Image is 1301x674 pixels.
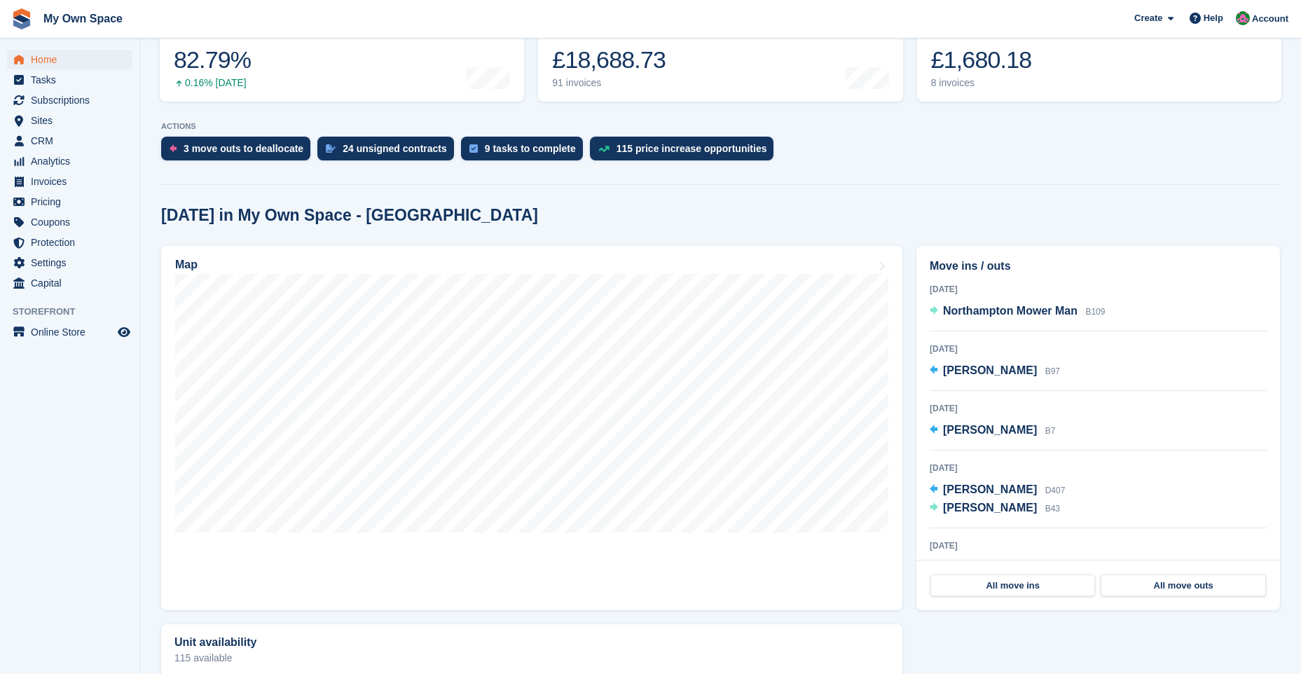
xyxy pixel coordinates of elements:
[930,402,1267,415] div: [DATE]
[31,233,115,252] span: Protection
[930,303,1105,321] a: Northampton Mower Man B109
[11,8,32,29] img: stora-icon-8386f47178a22dfd0bd8f6a31ec36ba5ce8667c1dd55bd0f319d3a0aa187defe.svg
[31,111,115,130] span: Sites
[943,305,1078,317] span: Northampton Mower Man
[598,146,610,152] img: price_increase_opportunities-93ffe204e8149a01c8c9dc8f82e8f89637d9d84a8eef4429ea346261dce0b2c0.svg
[31,131,115,151] span: CRM
[161,122,1280,131] p: ACTIONS
[7,212,132,232] a: menu
[343,143,447,154] div: 24 unsigned contracts
[930,500,1060,518] a: [PERSON_NAME] B43
[160,13,524,102] a: Occupancy 82.79% 0.16% [DATE]
[461,137,590,167] a: 9 tasks to complete
[31,70,115,90] span: Tasks
[1204,11,1223,25] span: Help
[1134,11,1162,25] span: Create
[930,283,1267,296] div: [DATE]
[174,636,256,649] h2: Unit availability
[31,172,115,191] span: Invoices
[326,144,336,153] img: contract_signature_icon-13c848040528278c33f63329250d36e43548de30e8caae1d1a13099fd9432cc5.svg
[7,50,132,69] a: menu
[930,343,1267,355] div: [DATE]
[7,233,132,252] a: menu
[469,144,478,153] img: task-75834270c22a3079a89374b754ae025e5fb1db73e45f91037f5363f120a921f8.svg
[930,422,1055,440] a: [PERSON_NAME] B7
[617,143,767,154] div: 115 price increase opportunities
[931,77,1032,89] div: 8 invoices
[7,253,132,273] a: menu
[552,46,666,74] div: £18,688.73
[174,77,251,89] div: 0.16% [DATE]
[1236,11,1250,25] img: Lucy Parry
[7,151,132,171] a: menu
[31,50,115,69] span: Home
[943,364,1037,376] span: [PERSON_NAME]
[930,575,1095,597] a: All move ins
[31,273,115,293] span: Capital
[552,77,666,89] div: 91 invoices
[31,322,115,342] span: Online Store
[1252,12,1288,26] span: Account
[13,305,139,319] span: Storefront
[174,653,889,663] p: 115 available
[31,253,115,273] span: Settings
[538,13,902,102] a: Month-to-date sales £18,688.73 91 invoices
[943,483,1037,495] span: [PERSON_NAME]
[943,424,1037,436] span: [PERSON_NAME]
[7,90,132,110] a: menu
[943,502,1037,514] span: [PERSON_NAME]
[31,212,115,232] span: Coupons
[1085,307,1105,317] span: B109
[184,143,303,154] div: 3 move outs to deallocate
[317,137,461,167] a: 24 unsigned contracts
[7,131,132,151] a: menu
[1101,575,1265,597] a: All move outs
[930,362,1060,380] a: [PERSON_NAME] B97
[31,151,115,171] span: Analytics
[170,144,177,153] img: move_outs_to_deallocate_icon-f764333ba52eb49d3ac5e1228854f67142a1ed5810a6f6cc68b1a99e826820c5.svg
[930,258,1267,275] h2: Move ins / outs
[917,13,1281,102] a: Awaiting payment £1,680.18 8 invoices
[931,46,1032,74] div: £1,680.18
[31,90,115,110] span: Subscriptions
[930,539,1267,552] div: [DATE]
[7,322,132,342] a: menu
[7,70,132,90] a: menu
[174,46,251,74] div: 82.79%
[1045,426,1056,436] span: B7
[116,324,132,341] a: Preview store
[1045,504,1060,514] span: B43
[930,462,1267,474] div: [DATE]
[7,192,132,212] a: menu
[7,172,132,191] a: menu
[175,259,198,271] h2: Map
[485,143,576,154] div: 9 tasks to complete
[161,137,317,167] a: 3 move outs to deallocate
[161,246,902,610] a: Map
[161,206,538,225] h2: [DATE] in My Own Space - [GEOGRAPHIC_DATA]
[1045,486,1066,495] span: D407
[7,273,132,293] a: menu
[1045,366,1060,376] span: B97
[590,137,781,167] a: 115 price increase opportunities
[38,7,128,30] a: My Own Space
[7,111,132,130] a: menu
[31,192,115,212] span: Pricing
[930,481,1065,500] a: [PERSON_NAME] D407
